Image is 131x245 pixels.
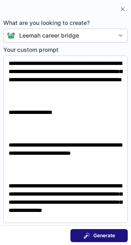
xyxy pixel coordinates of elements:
textarea: Your custom prompt [3,56,128,223]
img: Connie from ContactOut [4,32,15,39]
span: Generate [93,232,115,239]
button: Generate [70,229,128,242]
span: What are you looking to create? [3,19,128,27]
div: Leemah career bridge [19,31,79,40]
span: Your custom prompt [3,46,128,54]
